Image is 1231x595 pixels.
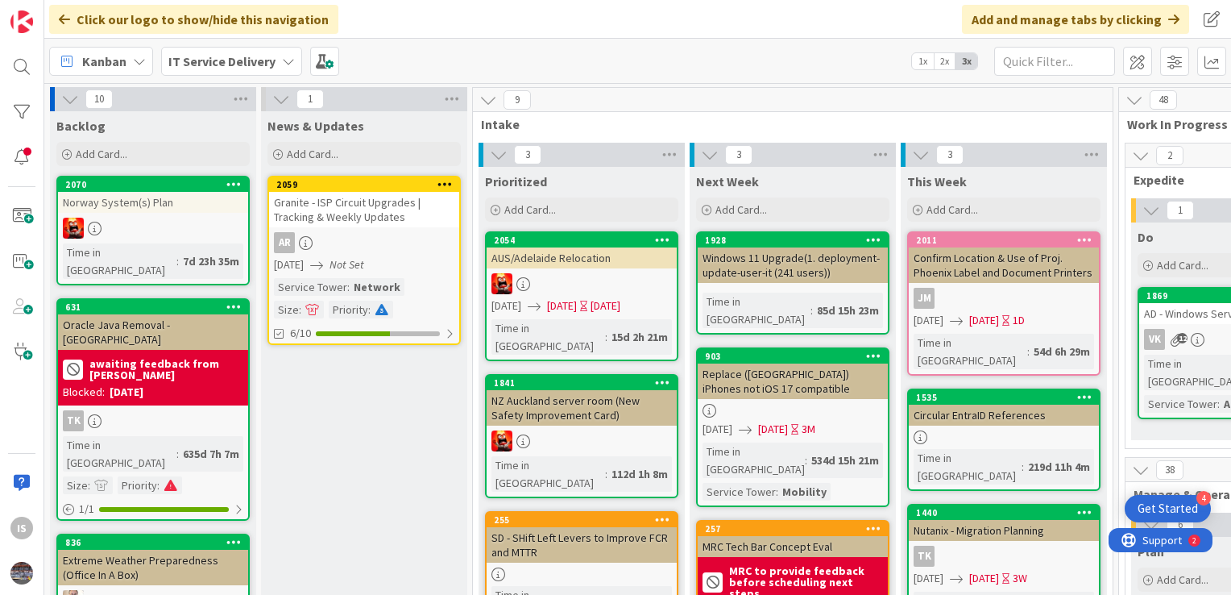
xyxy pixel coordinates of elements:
div: TK [909,546,1099,567]
div: 2059 [269,177,459,192]
span: Add Card... [926,202,978,217]
span: Next Week [696,173,759,189]
div: 2070 [58,177,248,192]
div: MRC Tech Bar Concept Eval [698,536,888,557]
img: avatar [10,562,33,585]
span: This Week [907,173,967,189]
div: 2054 [487,233,677,248]
div: 2070Norway System(s) Plan [58,177,248,213]
span: News & Updates [267,118,364,134]
div: 903 [698,349,888,364]
span: [DATE] [914,570,943,587]
div: 631 [58,300,248,314]
div: 1928Windows 11 Upgrade(1. deployment-update-user-it (241 users)) [698,233,888,283]
div: SD - SHift Left Levers to Improve FCR and MTTR [487,527,677,563]
span: [DATE] [914,312,943,329]
span: [DATE] [547,297,577,314]
div: 1841 [494,377,677,389]
span: [DATE] [969,312,999,329]
span: Backlog [56,118,106,134]
div: 1440Nutanix - Migration Planning [909,506,1099,541]
div: TK [914,546,935,567]
div: Get Started [1138,501,1198,517]
div: Service Tower [1144,395,1217,413]
span: Add Card... [76,147,127,161]
div: VN [487,273,677,294]
span: Kanban [82,52,126,71]
span: 3x [955,53,977,69]
div: 2011Confirm Location & Use of Proj. Phoenix Label and Document Printers [909,233,1099,283]
img: VN [491,273,512,294]
div: Extreme Weather Preparedness (Office In A Box) [58,550,248,585]
div: 1535Circular EntraID References [909,390,1099,426]
div: 255SD - SHift Left Levers to Improve FCR and MTTR [487,513,677,563]
div: 2011 [909,233,1099,248]
span: Prioritized [485,173,547,189]
span: 9 [504,90,531,110]
input: Quick Filter... [994,47,1115,76]
div: Click our logo to show/hide this navigation [49,5,338,34]
div: [DATE] [110,384,143,401]
span: 1 / 1 [79,501,94,518]
span: Intake [481,116,1092,132]
div: 631Oracle Java Removal - [GEOGRAPHIC_DATA] [58,300,248,350]
img: Visit kanbanzone.com [10,10,33,33]
div: 3W [1013,570,1027,587]
span: 3 [725,145,752,164]
div: 1841 [487,376,677,390]
div: Time in [GEOGRAPHIC_DATA] [63,243,176,279]
div: Time in [GEOGRAPHIC_DATA] [914,449,1022,485]
span: 10 [85,89,113,109]
div: Time in [GEOGRAPHIC_DATA] [703,443,805,478]
div: Norway System(s) Plan [58,192,248,213]
div: Confirm Location & Use of Proj. Phoenix Label and Document Printers [909,248,1099,283]
span: 3 [936,145,964,164]
div: 4 [1196,491,1211,506]
span: Add Card... [715,202,767,217]
div: Time in [GEOGRAPHIC_DATA] [63,436,176,472]
div: Add and manage tabs by clicking [962,5,1189,34]
div: 631 [65,302,248,313]
div: 635d 7h 7m [179,445,243,463]
div: Priority [118,476,157,494]
div: Mobility [778,483,831,501]
div: Size [63,476,88,494]
span: : [368,301,371,318]
div: 836 [58,535,248,550]
span: : [1022,458,1024,476]
span: [DATE] [274,256,304,273]
div: 2054 [494,235,677,246]
div: Blocked: [63,384,105,401]
span: Add Card... [287,147,338,161]
div: TK [63,410,84,431]
div: 836Extreme Weather Preparedness (Office In A Box) [58,535,248,585]
span: : [176,252,179,270]
div: Time in [GEOGRAPHIC_DATA] [703,293,810,328]
div: 15d 2h 21m [607,328,672,346]
span: 1 [1167,201,1194,220]
div: 257 [698,522,888,536]
span: [DATE] [491,297,521,314]
span: Add Card... [1157,258,1208,273]
div: Replace ([GEOGRAPHIC_DATA]) iPhones not iOS 17 compatible [698,364,888,399]
img: VN [63,218,84,239]
div: 1841NZ Auckland server room (New Safety Improvement Card) [487,376,677,426]
div: 112d 1h 8m [607,465,672,483]
div: 903Replace ([GEOGRAPHIC_DATA]) iPhones not iOS 17 compatible [698,349,888,399]
div: 257MRC Tech Bar Concept Eval [698,522,888,557]
div: AR [274,232,295,253]
div: 1440 [916,507,1099,518]
div: 219d 11h 4m [1024,458,1094,476]
div: JM [909,288,1099,309]
span: 3 [514,145,541,164]
div: 1928 [698,233,888,248]
div: 255 [487,513,677,527]
div: 1440 [909,506,1099,520]
span: : [605,465,607,483]
span: : [299,301,301,318]
span: Add Card... [504,202,556,217]
div: 2054AUS/Adelaide Relocation [487,233,677,268]
div: 255 [494,514,677,526]
span: Do [1138,229,1154,245]
div: 2059Granite - ISP Circuit Upgrades | Tracking & Weekly Updates [269,177,459,227]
